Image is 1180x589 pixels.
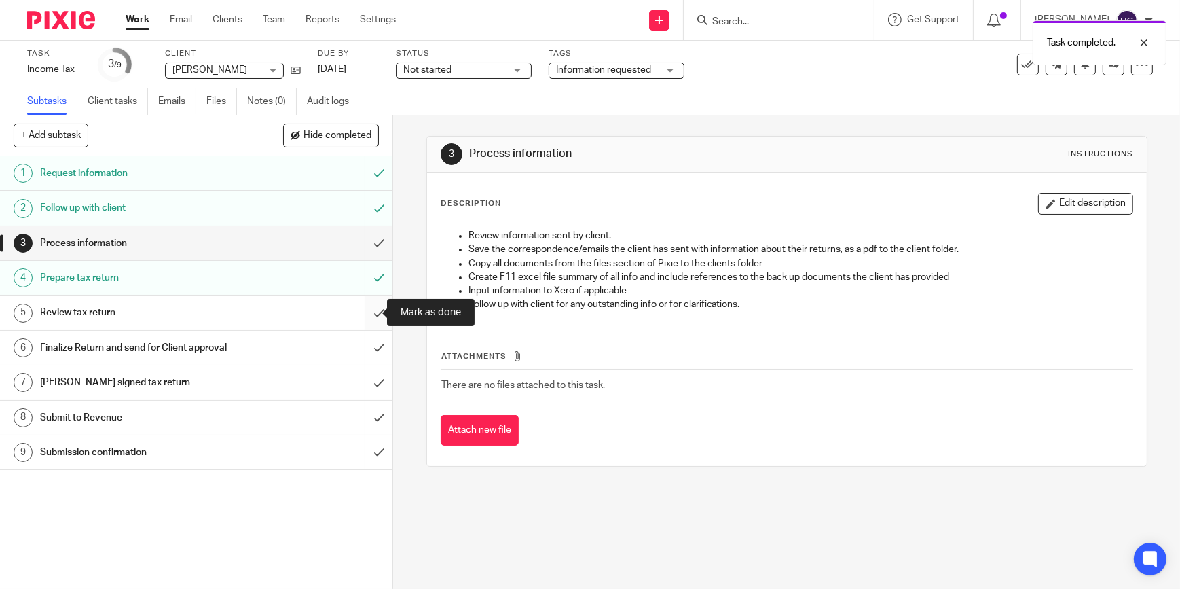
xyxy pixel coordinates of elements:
[468,284,1132,298] p: Input information to Xero if applicable
[14,268,33,287] div: 4
[14,199,33,218] div: 2
[469,147,815,161] h1: Process information
[441,198,501,209] p: Description
[170,13,192,26] a: Email
[40,372,248,393] h1: [PERSON_NAME] signed tax return
[549,48,684,59] label: Tags
[40,408,248,428] h1: Submit to Revenue
[318,48,379,59] label: Due by
[27,48,81,59] label: Task
[1047,36,1116,50] p: Task completed.
[14,443,33,462] div: 9
[318,65,346,74] span: [DATE]
[403,65,451,75] span: Not started
[172,65,247,75] span: [PERSON_NAME]
[88,88,148,115] a: Client tasks
[40,302,248,323] h1: Review tax return
[1038,193,1133,215] button: Edit description
[1116,10,1138,31] img: svg%3E
[556,65,651,75] span: Information requested
[213,13,242,26] a: Clients
[126,13,149,26] a: Work
[1068,149,1133,160] div: Instructions
[441,353,506,360] span: Attachments
[441,415,519,446] button: Attach new file
[14,338,33,357] div: 6
[468,298,1132,311] p: Follow up with client for any outstanding info or for clarifications.
[40,338,248,358] h1: Finalize Return and send for Client approval
[468,257,1132,270] p: Copy all documents from the files section of Pixie to the clients folder
[307,88,359,115] a: Audit logs
[40,268,248,288] h1: Prepare tax return
[114,61,122,69] small: /9
[40,442,248,463] h1: Submission confirmation
[247,88,297,115] a: Notes (0)
[165,48,301,59] label: Client
[441,380,605,390] span: There are no files attached to this task.
[14,373,33,392] div: 7
[283,124,379,147] button: Hide completed
[158,88,196,115] a: Emails
[14,124,88,147] button: + Add subtask
[40,198,248,218] h1: Follow up with client
[206,88,237,115] a: Files
[14,164,33,183] div: 1
[40,163,248,183] h1: Request information
[14,234,33,253] div: 3
[468,229,1132,243] p: Review information sent by client.
[40,233,248,253] h1: Process information
[27,88,77,115] a: Subtasks
[360,13,396,26] a: Settings
[441,143,462,165] div: 3
[27,63,81,76] div: Income Tax
[468,270,1132,284] p: Create F11 excel file summary of all info and include references to the back up documents the cli...
[14,408,33,427] div: 8
[306,13,339,26] a: Reports
[14,304,33,323] div: 5
[27,11,95,29] img: Pixie
[468,243,1132,256] p: Save the correspondence/emails the client has sent with information about their returns, as a pdf...
[303,130,371,141] span: Hide completed
[396,48,532,59] label: Status
[263,13,285,26] a: Team
[108,56,122,72] div: 3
